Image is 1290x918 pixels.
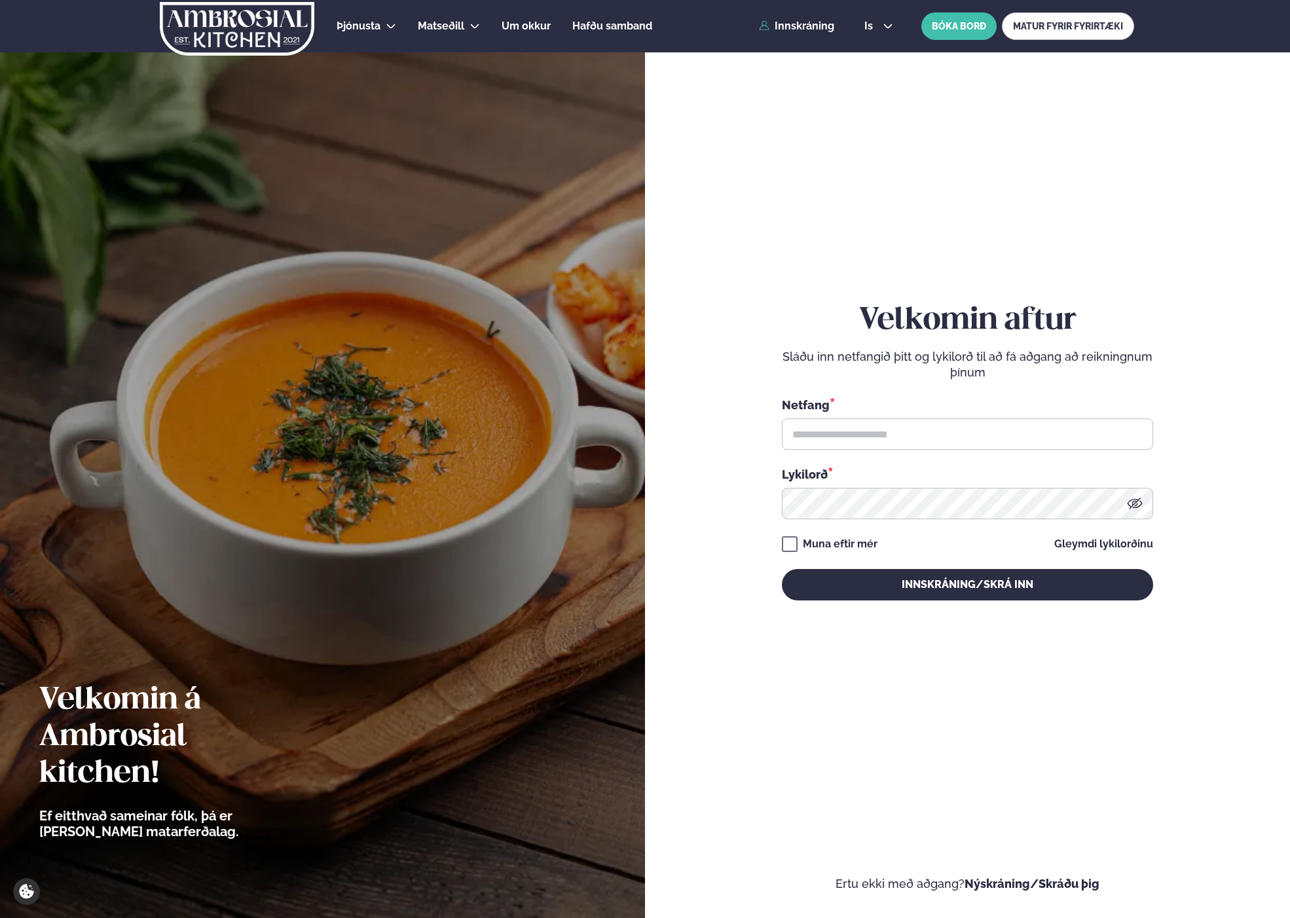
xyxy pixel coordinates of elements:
[864,21,877,31] span: is
[502,20,551,32] span: Um okkur
[337,20,380,32] span: Þjónusta
[965,877,1099,890] a: Nýskráning/Skráðu þig
[39,682,311,792] h2: Velkomin á Ambrosial kitchen!
[572,18,652,34] a: Hafðu samband
[502,18,551,34] a: Um okkur
[418,18,464,34] a: Matseðill
[782,349,1153,380] p: Sláðu inn netfangið þitt og lykilorð til að fá aðgang að reikningnum þínum
[1054,539,1153,549] a: Gleymdi lykilorðinu
[782,303,1153,339] h2: Velkomin aftur
[39,808,311,839] p: Ef eitthvað sameinar fólk, þá er [PERSON_NAME] matarferðalag.
[418,20,464,32] span: Matseðill
[337,18,380,34] a: Þjónusta
[854,21,903,31] button: is
[759,20,834,32] a: Innskráning
[782,466,1153,483] div: Lykilorð
[782,569,1153,600] button: Innskráning/Skrá inn
[572,20,652,32] span: Hafðu samband
[782,396,1153,413] div: Netfang
[1002,12,1134,40] a: MATUR FYRIR FYRIRTÆKI
[684,876,1251,892] p: Ertu ekki með aðgang?
[921,12,997,40] button: BÓKA BORÐ
[159,2,316,56] img: logo
[13,878,40,905] a: Cookie settings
